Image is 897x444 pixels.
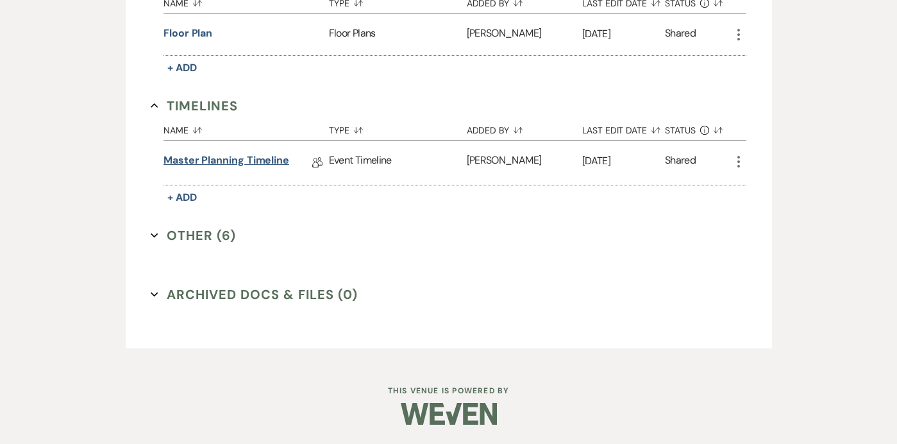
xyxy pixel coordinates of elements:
img: Weven Logo [401,391,497,436]
p: [DATE] [582,153,665,169]
button: + Add [163,59,201,77]
button: Floor Plan [163,26,212,41]
button: Other (6) [151,226,236,245]
div: Floor Plans [329,13,467,55]
div: [PERSON_NAME] [467,141,582,185]
span: + Add [167,61,197,74]
button: Archived Docs & Files (0) [151,285,358,304]
a: Master Planning Timeline [163,153,289,173]
button: Type [329,115,467,140]
button: Timelines [151,96,238,115]
button: + Add [163,189,201,207]
button: Last Edit Date [582,115,665,140]
button: Added By [467,115,582,140]
button: Name [163,115,329,140]
div: Shared [665,153,696,173]
div: Shared [665,26,696,43]
button: Status [665,115,731,140]
p: [DATE] [582,26,665,42]
span: Status [665,126,696,135]
div: [PERSON_NAME] [467,13,582,55]
span: + Add [167,191,197,204]
div: Event Timeline [329,141,467,185]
